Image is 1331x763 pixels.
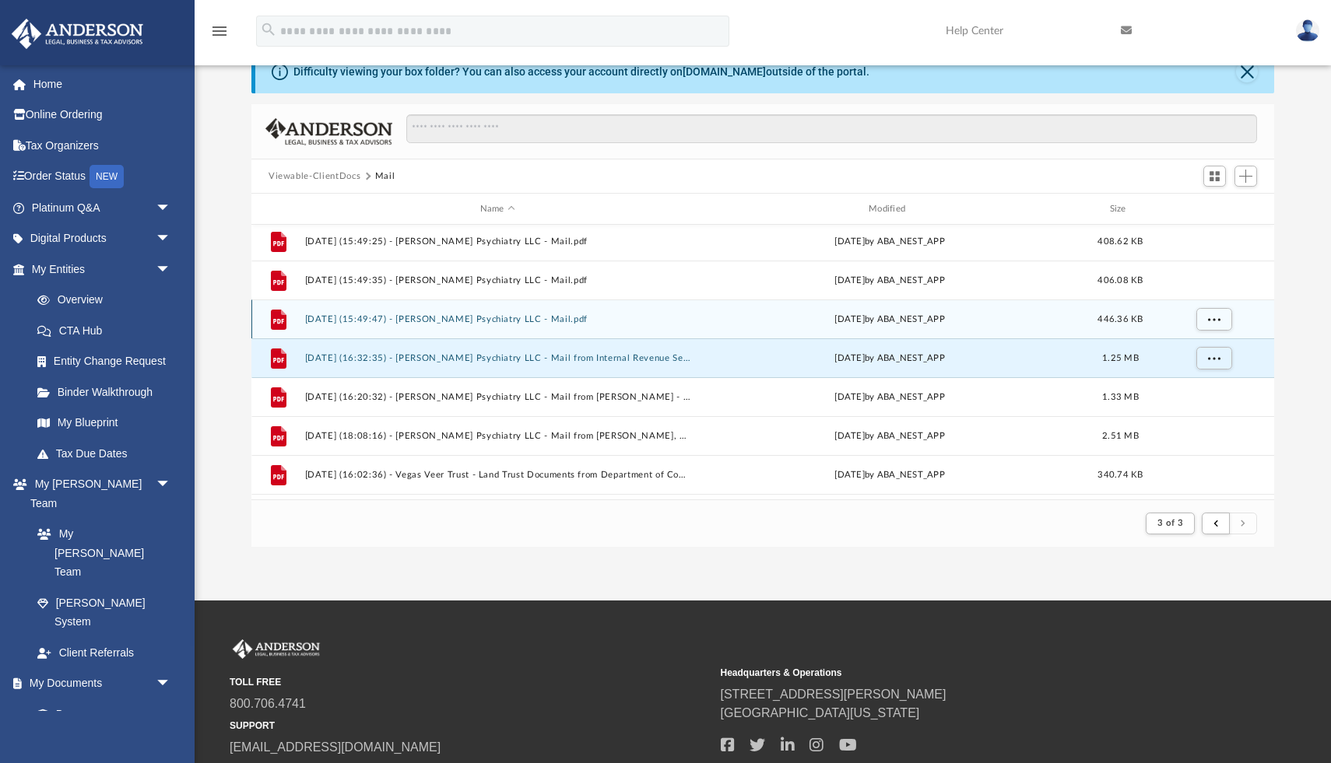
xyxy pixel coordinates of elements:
[1196,308,1232,331] button: More options
[305,353,690,363] button: [DATE] (16:32:35) - [PERSON_NAME] Psychiatry LLC - Mail from Internal Revenue Service.pdf
[1090,202,1152,216] div: Size
[1296,19,1319,42] img: User Pic
[1102,354,1139,362] span: 1.25 MB
[22,285,195,316] a: Overview
[305,392,690,402] button: [DATE] (16:20:32) - [PERSON_NAME] Psychiatry LLC - Mail from [PERSON_NAME] - Court Docs .pdf
[305,236,690,247] button: [DATE] (15:49:25) - [PERSON_NAME] Psychiatry LLC - Mail.pdf
[721,666,1201,680] small: Headquarters & Operations
[22,346,195,377] a: Entity Change Request
[697,468,1083,482] div: by ABA_NEST_APP
[156,668,187,700] span: arrow_drop_down
[22,408,187,439] a: My Blueprint
[305,431,690,441] button: [DATE] (18:08:16) - [PERSON_NAME] Psychiatry LLC - Mail from [PERSON_NAME], Lemkul & [PERSON_NAME...
[258,202,297,216] div: id
[11,668,187,699] a: My Documentsarrow_drop_down
[156,223,187,255] span: arrow_drop_down
[697,313,1083,327] div: [DATE] by ABA_NEST_APP
[22,519,179,588] a: My [PERSON_NAME] Team
[11,254,195,285] a: My Entitiesarrow_drop_down
[1196,347,1232,370] button: More options
[230,697,306,710] a: 800.706.4741
[305,275,690,285] button: [DATE] (15:49:35) - [PERSON_NAME] Psychiatry LLC - Mail.pdf
[1097,276,1143,285] span: 406.08 KB
[230,639,323,660] img: Anderson Advisors Platinum Portal
[305,470,690,480] button: [DATE] (16:02:36) - Vegas Veer Trust - Land Trust Documents from Department of Comprehensive Plan...
[156,254,187,285] span: arrow_drop_down
[230,675,710,689] small: TOLL FREE
[22,315,195,346] a: CTA Hub
[7,19,148,49] img: Anderson Advisors Platinum Portal
[1146,513,1195,534] button: 3 of 3
[293,64,869,80] div: Difficulty viewing your box folder? You can also access your account directly on outside of the p...
[1097,237,1143,246] span: 408.62 KB
[1158,202,1267,216] div: id
[11,192,195,223] a: Platinum Q&Aarrow_drop_down
[22,637,187,668] a: Client Referrals
[11,469,187,519] a: My [PERSON_NAME] Teamarrow_drop_down
[251,225,1274,500] div: grid
[260,21,277,38] i: search
[304,202,690,216] div: Name
[697,202,1083,216] div: Modified
[697,235,1083,249] div: [DATE] by ABA_NEST_APP
[156,469,187,501] span: arrow_drop_down
[1097,315,1143,324] span: 446.36 KB
[11,223,195,254] a: Digital Productsarrow_drop_down
[1236,61,1258,82] button: Close
[11,161,195,193] a: Order StatusNEW
[210,22,229,40] i: menu
[1234,166,1258,187] button: Add
[156,192,187,224] span: arrow_drop_down
[305,314,690,324] button: [DATE] (15:49:47) - [PERSON_NAME] Psychiatry LLC - Mail.pdf
[22,438,195,469] a: Tax Due Dates
[697,352,1083,366] div: [DATE] by ABA_NEST_APP
[697,429,1083,443] div: [DATE] by ABA_NEST_APP
[210,30,229,40] a: menu
[721,688,946,701] a: [STREET_ADDRESS][PERSON_NAME]
[230,719,710,733] small: SUPPORT
[697,390,1083,404] div: [DATE] by ABA_NEST_APP
[22,376,195,408] a: Binder Walkthrough
[834,471,865,479] span: [DATE]
[683,65,766,78] a: [DOMAIN_NAME]
[406,114,1257,144] input: Search files and folders
[1102,393,1139,401] span: 1.33 MB
[11,100,195,131] a: Online Ordering
[1102,432,1139,440] span: 2.51 MB
[22,587,187,637] a: [PERSON_NAME] System
[11,130,195,161] a: Tax Organizers
[1157,519,1183,527] span: 3 of 3
[697,274,1083,288] div: [DATE] by ABA_NEST_APP
[230,740,441,754] a: [EMAIL_ADDRESS][DOMAIN_NAME]
[269,170,360,184] button: Viewable-ClientDocs
[1097,471,1143,479] span: 340.74 KB
[721,706,920,719] a: [GEOGRAPHIC_DATA][US_STATE]
[375,170,395,184] button: Mail
[11,68,195,100] a: Home
[22,698,179,730] a: Box
[90,165,124,188] div: NEW
[1203,166,1227,187] button: Switch to Grid View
